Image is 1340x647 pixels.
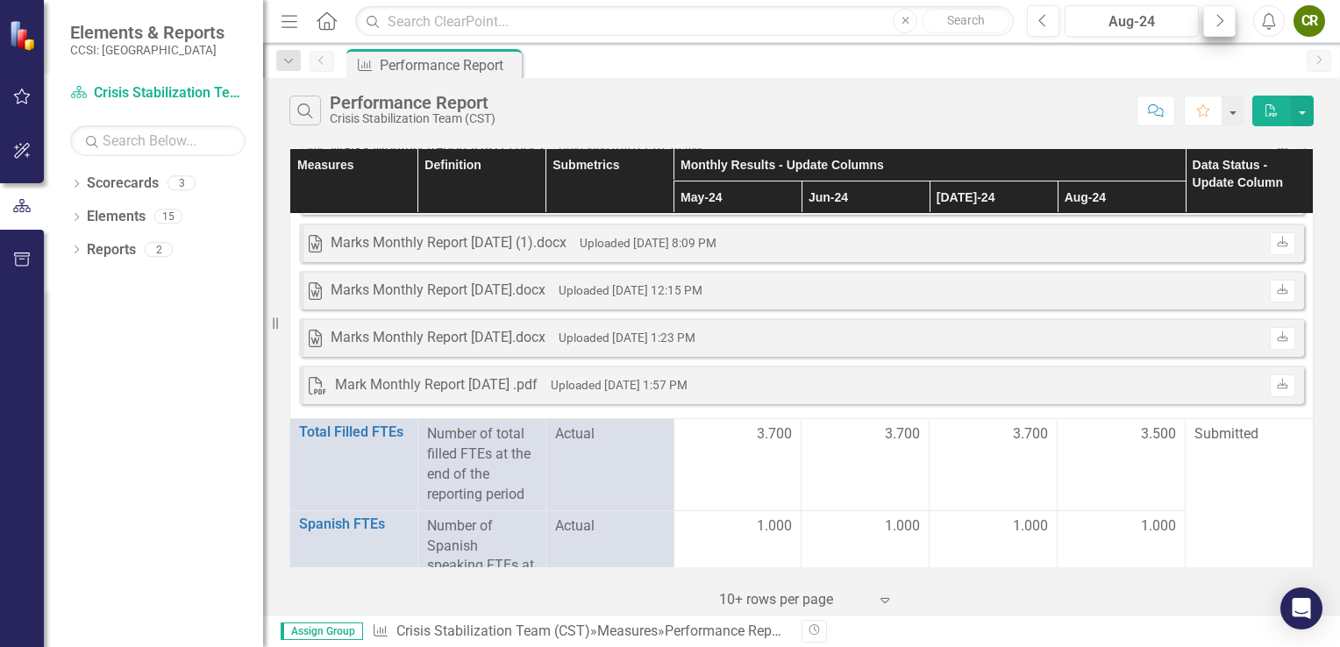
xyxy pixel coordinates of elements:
[1013,516,1048,537] span: 1.000
[299,516,409,532] a: Spanish FTEs
[674,419,802,510] td: Double-Click to Edit
[885,424,920,444] span: 3.700
[922,9,1009,33] button: Search
[372,622,788,642] div: » »
[551,378,688,392] small: Uploaded [DATE] 1:57 PM
[930,419,1058,510] td: Double-Click to Edit
[559,331,695,345] small: Uploaded [DATE] 1:23 PM
[299,424,409,440] a: Total Filled FTEs
[1194,425,1258,442] span: Submitted
[802,510,930,622] td: Double-Click to Edit
[427,516,537,616] p: Number of Spanish speaking FTEs at the end of the reporting period
[380,54,517,76] div: Performance Report
[559,283,702,297] small: Uploaded [DATE] 12:15 PM
[1071,11,1193,32] div: Aug-24
[331,328,545,348] div: Marks Monthly Report [DATE].docx
[154,210,182,224] div: 15
[167,176,196,191] div: 3
[70,125,246,156] input: Search Below...
[9,20,39,51] img: ClearPoint Strategy
[885,516,920,537] span: 1.000
[330,93,495,112] div: Performance Report
[1065,5,1199,37] button: Aug-24
[70,43,225,57] small: CCSI: [GEOGRAPHIC_DATA]
[555,516,665,537] span: Actual
[331,281,545,301] div: Marks Monthly Report [DATE].docx
[87,207,146,227] a: Elements
[597,622,658,639] a: Measures
[1280,587,1322,629] div: Open Intercom Messenger
[1058,419,1186,510] td: Double-Click to Edit
[396,622,590,639] a: Crisis Stabilization Team (CST)
[757,424,792,444] span: 3.700
[87,240,136,260] a: Reports
[1013,424,1048,444] span: 3.700
[802,419,930,510] td: Double-Click to Edit
[70,22,225,43] span: Elements & Reports
[427,424,537,504] p: Number of total filled FTEs at the end of the reporting period
[1294,5,1325,37] button: CR
[930,510,1058,622] td: Double-Click to Edit
[555,424,665,444] span: Actual
[947,13,985,27] span: Search
[70,83,246,103] a: Crisis Stabilization Team (CST)
[87,174,159,194] a: Scorecards
[580,236,716,250] small: Uploaded [DATE] 8:09 PM
[757,516,792,537] span: 1.000
[335,375,538,395] div: Mark Monthly Report [DATE] .pdf
[290,419,418,510] td: Double-Click to Edit Right Click for Context Menu
[1141,516,1176,537] span: 1.000
[355,6,1014,37] input: Search ClearPoint...
[1058,510,1186,622] td: Double-Click to Edit
[145,242,173,257] div: 2
[674,510,802,622] td: Double-Click to Edit
[330,112,495,125] div: Crisis Stabilization Team (CST)
[665,622,788,639] div: Performance Report
[290,510,418,622] td: Double-Click to Edit Right Click for Context Menu
[281,622,363,640] span: Assign Group
[1141,424,1176,444] span: 3.500
[331,233,567,253] div: Marks Monthly Report [DATE] (1).docx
